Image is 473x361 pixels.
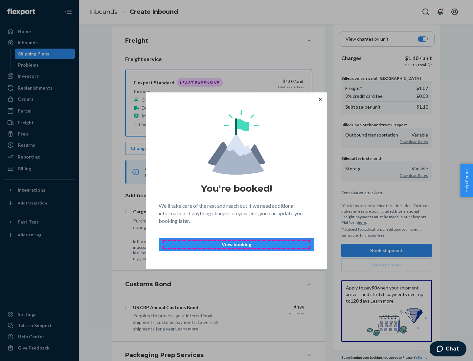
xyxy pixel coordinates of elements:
p: We'll take care of the rest and reach out if we need additional information. If anything changes ... [159,202,314,225]
button: View booking [159,238,314,251]
button: Close [317,96,324,103]
img: svg+xml,%3Csvg%20viewBox%3D%220%200%20174%20197%22%20fill%3D%22none%22%20xmlns%3D%22http%3A%2F%2F... [208,110,265,175]
h1: You're booked! [201,182,272,194]
p: View booking [164,241,309,248]
span: Chat [15,5,29,11]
